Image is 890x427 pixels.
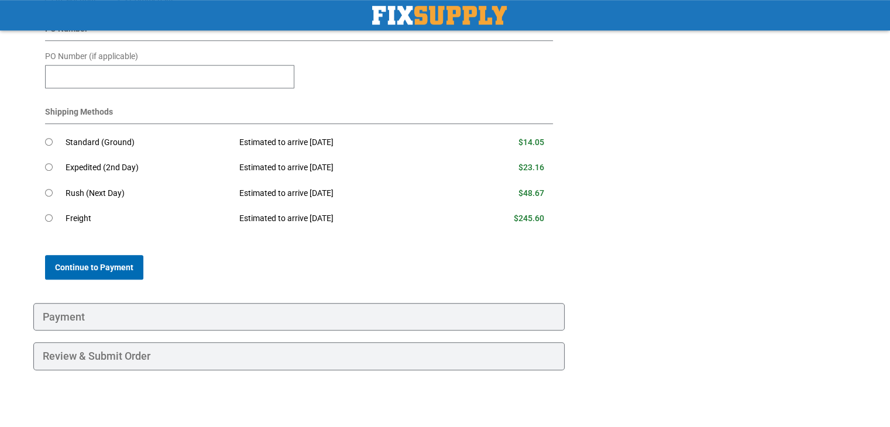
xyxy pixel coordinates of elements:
span: Continue to Payment [55,263,133,272]
div: Shipping Methods [45,106,554,124]
div: Payment [33,303,565,331]
img: Fix Industrial Supply [372,6,507,25]
td: Rush (Next Day) [66,181,231,206]
button: Continue to Payment [45,255,143,280]
span: $14.05 [518,137,544,147]
td: Estimated to arrive [DATE] [231,206,456,232]
td: Expedited (2nd Day) [66,155,231,181]
td: Freight [66,206,231,232]
span: $245.60 [514,213,544,223]
td: Estimated to arrive [DATE] [231,181,456,206]
span: PO Number (if applicable) [45,51,138,61]
div: PO Number [45,23,554,41]
div: Review & Submit Order [33,342,565,370]
span: $23.16 [518,163,544,172]
td: Estimated to arrive [DATE] [231,130,456,156]
td: Estimated to arrive [DATE] [231,155,456,181]
a: store logo [372,6,507,25]
td: Standard (Ground) [66,130,231,156]
span: $48.67 [518,188,544,198]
